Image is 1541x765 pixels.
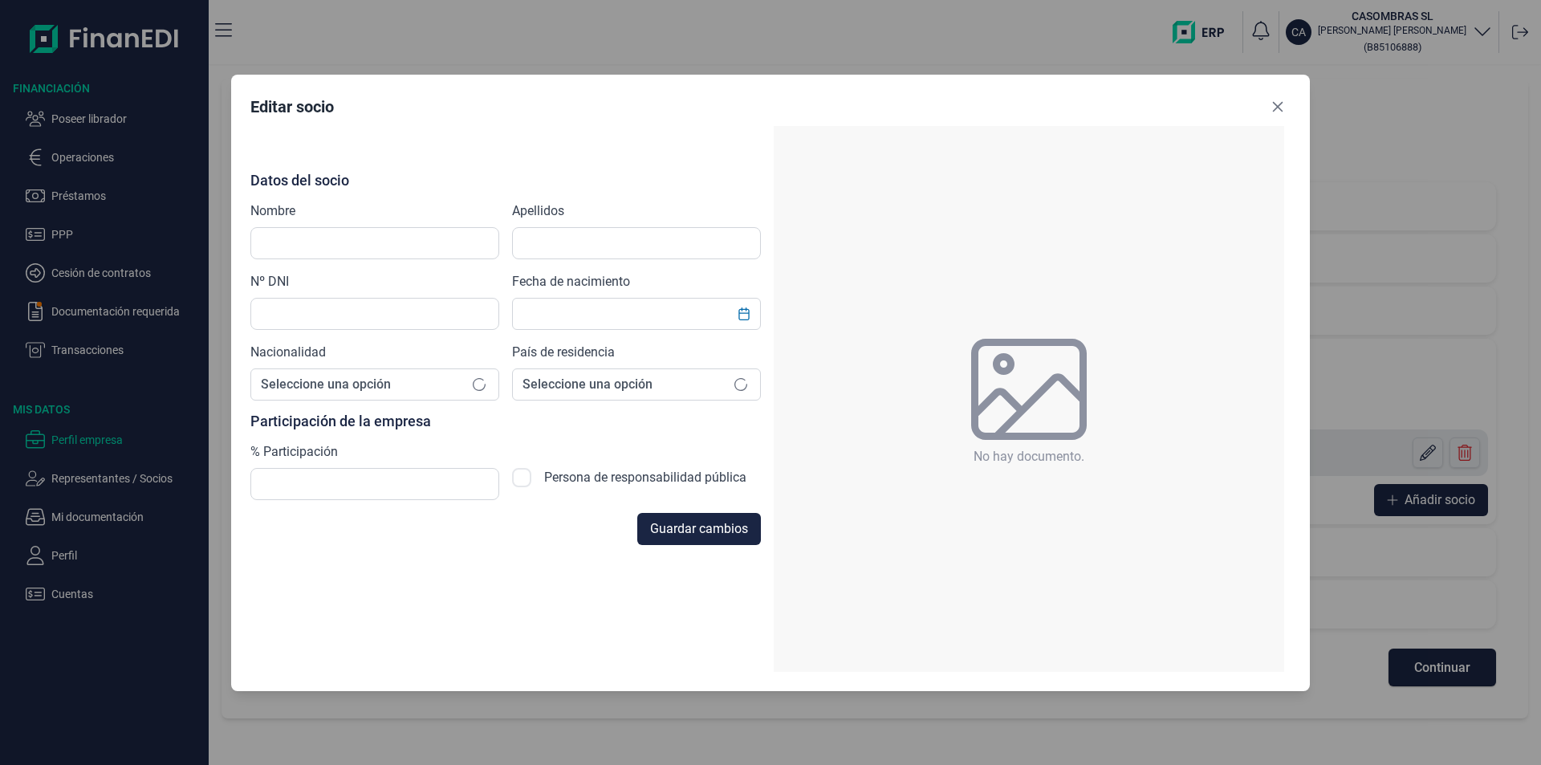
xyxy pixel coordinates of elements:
[250,201,295,221] label: Nombre
[250,413,761,429] p: Participación de la empresa
[250,343,326,362] label: Nacionalidad
[512,201,564,221] label: Apellidos
[512,272,630,291] label: Fecha de nacimiento
[722,369,760,400] div: Seleccione una opción
[251,369,460,400] span: Seleccione una opción
[650,519,748,539] span: Guardar cambios
[250,96,334,118] div: Editar socio
[513,369,722,400] span: Seleccione una opción
[637,513,761,545] button: Guardar cambios
[250,173,761,189] p: Datos del socio
[250,272,289,291] label: Nº DNI
[512,343,615,362] label: País de residencia
[729,299,759,328] button: Choose Date
[544,468,746,500] label: Persona de responsabilidad pública
[1265,94,1291,120] button: Close
[250,442,338,462] label: % Participación
[460,369,498,400] div: Seleccione una opción
[974,447,1084,466] span: No hay documento.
